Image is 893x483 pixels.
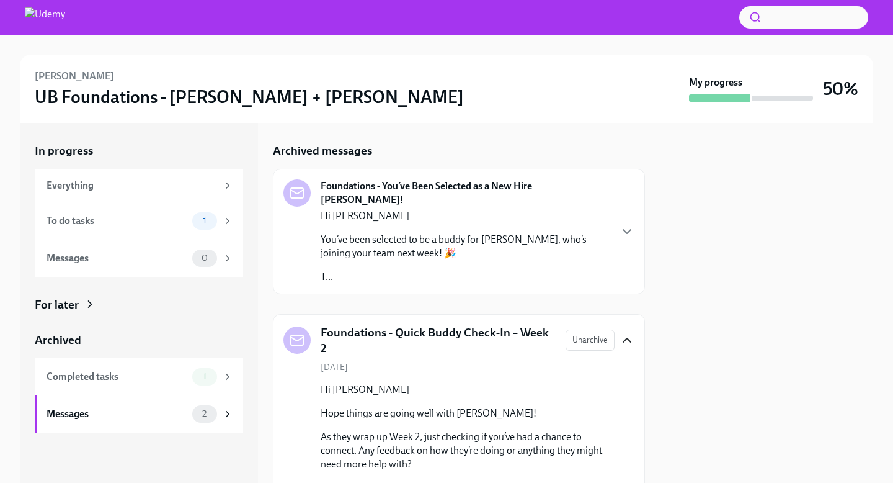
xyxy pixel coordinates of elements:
[35,86,464,108] h3: UB Foundations - [PERSON_NAME] + [PERSON_NAME]
[25,7,65,27] img: Udemy
[47,407,187,421] div: Messages
[321,209,610,223] p: Hi [PERSON_NAME]
[47,214,187,228] div: To do tasks
[195,409,214,418] span: 2
[35,297,243,313] a: For later
[35,332,243,348] a: Archived
[35,169,243,202] a: Everything
[321,430,615,471] p: As they wrap up Week 2, just checking if you’ve had a chance to connect. Any feedback on how they...
[321,270,610,284] p: T...
[35,297,79,313] div: For later
[35,143,243,159] a: In progress
[321,233,610,260] p: You’ve been selected to be a buddy for [PERSON_NAME], who’s joining your team next week! 🎉
[195,216,214,225] span: 1
[194,253,215,263] span: 0
[689,76,742,89] strong: My progress
[47,251,187,265] div: Messages
[321,383,615,397] p: Hi [PERSON_NAME]
[35,358,243,395] a: Completed tasks1
[321,361,348,373] span: [DATE]
[47,370,187,384] div: Completed tasks
[823,78,858,100] h3: 50%
[35,395,243,433] a: Messages2
[35,70,114,83] h6: [PERSON_NAME]
[566,330,615,351] button: Unarchive
[35,240,243,277] a: Messages0
[572,334,608,346] span: Unarchive
[195,372,214,381] span: 1
[273,143,372,159] h5: Archived messages
[35,202,243,240] a: To do tasks1
[321,179,610,207] strong: Foundations - You’ve Been Selected as a New Hire [PERSON_NAME]!
[321,325,556,356] h5: Foundations - Quick Buddy Check-In – Week 2
[47,179,217,192] div: Everything
[321,407,615,420] p: Hope things are going well with [PERSON_NAME]!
